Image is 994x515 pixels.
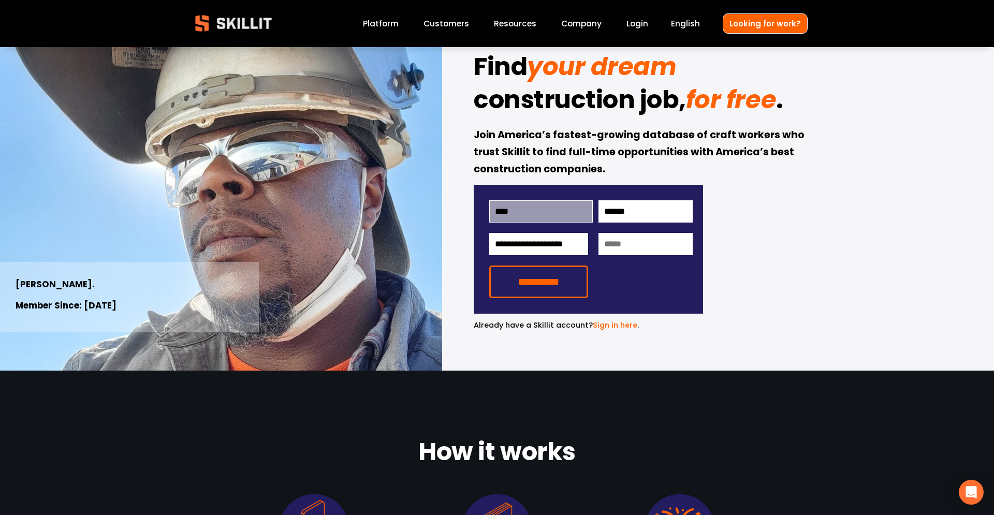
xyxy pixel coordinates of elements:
strong: Find [474,48,527,90]
p: . [474,319,703,331]
strong: . [776,81,783,123]
a: folder dropdown [494,17,536,31]
div: language picker [671,17,700,31]
strong: [PERSON_NAME]. [16,277,95,292]
span: Already have a Skillit account? [474,320,593,330]
span: English [671,18,700,30]
img: Skillit [186,8,281,39]
div: Open Intercom Messenger [959,480,984,505]
a: Login [626,17,648,31]
span: Resources [494,18,536,30]
strong: How it works [418,433,575,475]
a: Sign in here [593,320,637,330]
a: Company [561,17,602,31]
em: your dream [527,49,676,84]
a: Platform [363,17,399,31]
strong: Join America’s fastest-growing database of craft workers who trust Skillit to find full-time oppo... [474,127,807,178]
em: for free [686,82,776,117]
strong: construction job, [474,81,686,123]
strong: Member Since: [DATE] [16,299,116,314]
a: Looking for work? [723,13,808,34]
a: Customers [423,17,469,31]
